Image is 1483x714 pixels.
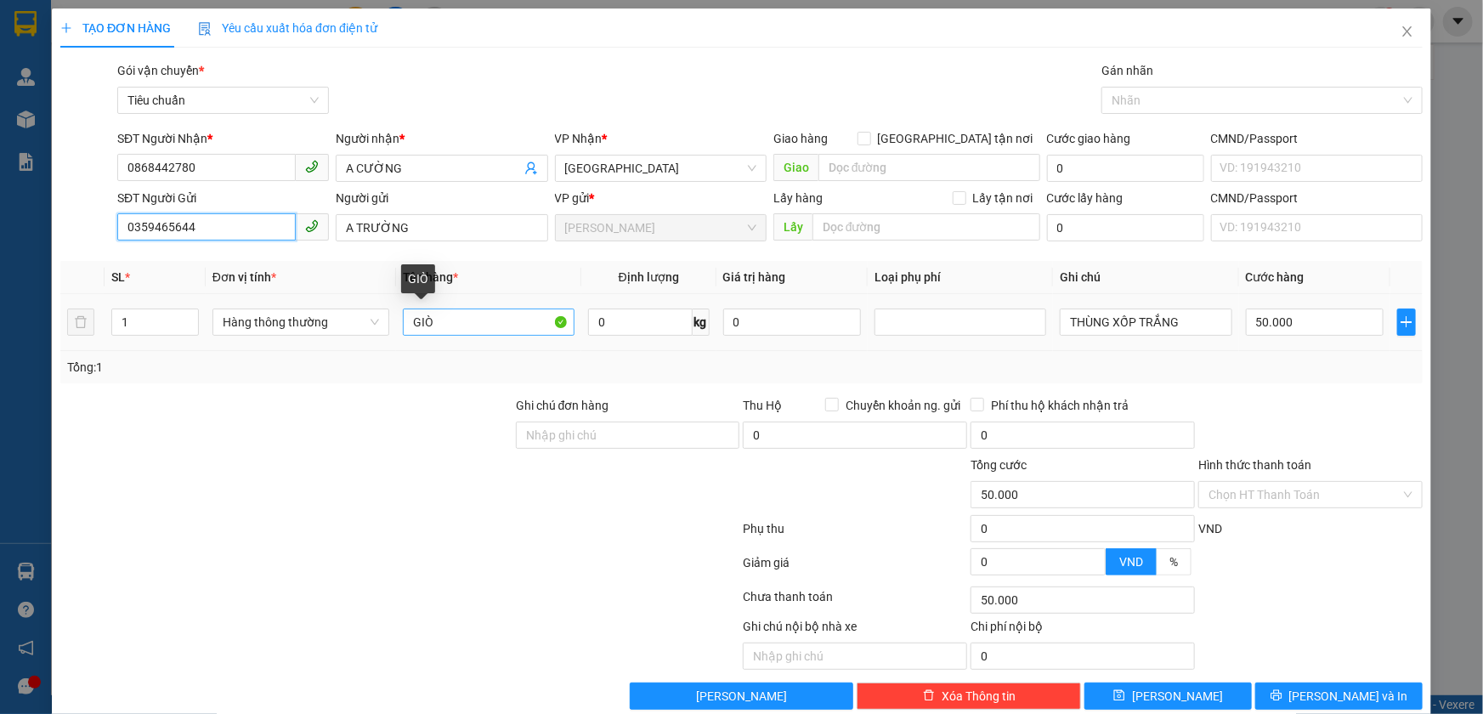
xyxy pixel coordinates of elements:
[773,191,823,205] span: Lấy hàng
[67,358,573,377] div: Tổng: 1
[812,213,1040,241] input: Dọc đường
[984,396,1135,415] span: Phí thu hộ khách nhận trả
[1198,458,1311,472] label: Hình thức thanh toán
[773,132,828,145] span: Giao hàng
[1397,309,1416,336] button: plus
[524,161,538,175] span: user-add
[1398,315,1415,329] span: plus
[619,270,679,284] span: Định lượng
[555,189,767,207] div: VP gửi
[565,215,756,241] span: Cư Kuin
[1053,261,1238,294] th: Ghi chú
[1101,64,1153,77] label: Gán nhãn
[1289,687,1408,705] span: [PERSON_NAME] và In
[1384,8,1431,56] button: Close
[773,154,818,181] span: Giao
[516,399,609,412] label: Ghi chú đơn hàng
[1060,309,1231,336] input: Ghi Chú
[923,689,935,703] span: delete
[1084,683,1252,710] button: save[PERSON_NAME]
[401,264,435,293] div: GIÒ
[1047,214,1204,241] input: Cước lấy hàng
[1211,129,1423,148] div: CMND/Passport
[60,21,171,35] span: TẠO ĐƠN HÀNG
[516,422,740,449] input: Ghi chú đơn hàng
[742,553,970,583] div: Giảm giá
[1047,191,1124,205] label: Cước lấy hàng
[1119,555,1143,569] span: VND
[723,309,862,336] input: 0
[1169,555,1178,569] span: %
[818,154,1040,181] input: Dọc đường
[117,189,329,207] div: SĐT Người Gửi
[871,129,1040,148] span: [GEOGRAPHIC_DATA] tận nơi
[1246,270,1305,284] span: Cước hàng
[565,156,756,181] span: Thủ Đức
[336,129,547,148] div: Người nhận
[971,458,1027,472] span: Tổng cước
[868,261,1053,294] th: Loại phụ phí
[403,309,575,336] input: VD: Bàn, Ghế
[1047,155,1204,182] input: Cước giao hàng
[1047,132,1131,145] label: Cước giao hàng
[742,519,970,549] div: Phụ thu
[1401,25,1414,38] span: close
[223,309,379,335] span: Hàng thông thường
[1255,683,1423,710] button: printer[PERSON_NAME] và In
[630,683,854,710] button: [PERSON_NAME]
[212,270,276,284] span: Đơn vị tính
[1198,522,1222,535] span: VND
[305,219,319,233] span: phone
[966,189,1040,207] span: Lấy tận nơi
[743,399,782,412] span: Thu Hộ
[1271,689,1282,703] span: printer
[403,270,458,284] span: Tên hàng
[555,132,603,145] span: VP Nhận
[1132,687,1223,705] span: [PERSON_NAME]
[117,64,204,77] span: Gói vận chuyển
[693,309,710,336] span: kg
[127,88,319,113] span: Tiêu chuẩn
[198,22,212,36] img: icon
[1113,689,1125,703] span: save
[773,213,812,241] span: Lấy
[1211,189,1423,207] div: CMND/Passport
[723,270,786,284] span: Giá trị hàng
[305,160,319,173] span: phone
[117,129,329,148] div: SĐT Người Nhận
[971,617,1195,643] div: Chi phí nội bộ
[67,309,94,336] button: delete
[696,687,787,705] span: [PERSON_NAME]
[742,587,970,617] div: Chưa thanh toán
[111,270,125,284] span: SL
[942,687,1016,705] span: Xóa Thông tin
[839,396,967,415] span: Chuyển khoản ng. gửi
[743,617,967,643] div: Ghi chú nội bộ nhà xe
[198,21,377,35] span: Yêu cầu xuất hóa đơn điện tử
[60,22,72,34] span: plus
[857,683,1081,710] button: deleteXóa Thông tin
[743,643,967,670] input: Nhập ghi chú
[336,189,547,207] div: Người gửi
